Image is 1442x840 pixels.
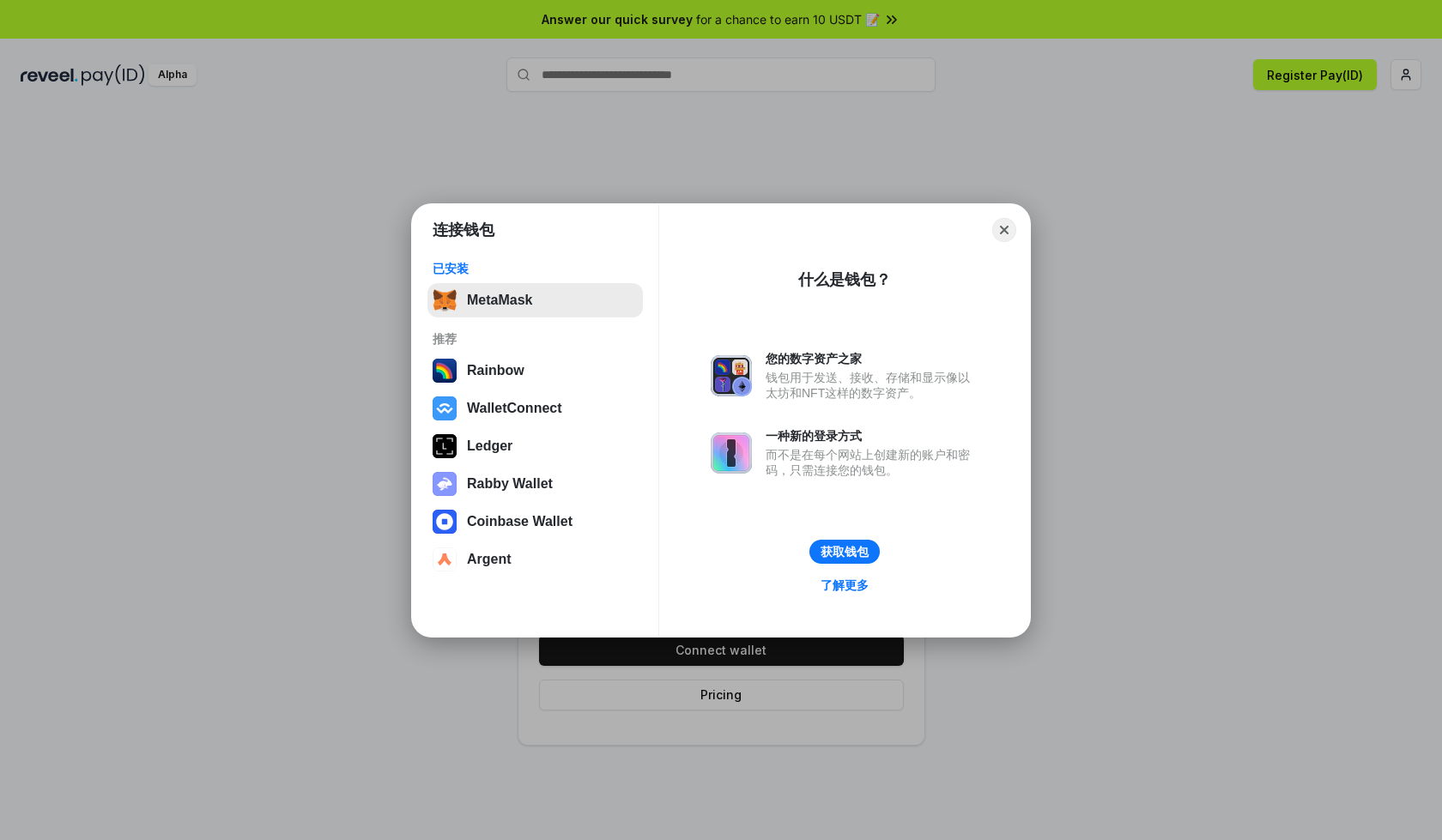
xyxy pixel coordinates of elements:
[992,218,1016,242] button: Close
[427,283,643,317] button: MetaMask
[427,467,643,501] button: Rabby Wallet
[766,370,978,401] div: 钱包用于发送、接收、存储和显示像以太坊和NFT这样的数字资产。
[433,396,457,420] img: svg+xml,%3Csvg%20width%3D%2228%22%20height%3D%2228%22%20viewBox%3D%220%200%2028%2028%22%20fill%3D...
[809,540,880,564] button: 获取钱包
[433,261,638,276] div: 已安装
[433,288,457,312] img: svg+xml,%3Csvg%20fill%3D%22none%22%20height%3D%2233%22%20viewBox%3D%220%200%2035%2033%22%20width%...
[433,547,457,571] img: svg+xml,%3Csvg%20width%3D%2228%22%20height%3D%2228%22%20viewBox%3D%220%200%2028%2028%22%20fill%3D...
[427,429,643,463] button: Ledger
[467,401,562,416] div: WalletConnect
[467,476,553,492] div: Rabby Wallet
[766,447,978,478] div: 而不是在每个网站上创建新的账户和密码，只需连接您的钱包。
[427,354,643,388] button: Rainbow
[798,269,891,290] div: 什么是钱包？
[427,542,643,577] button: Argent
[467,363,524,378] div: Rainbow
[821,544,869,559] div: 获取钱包
[467,552,512,567] div: Argent
[433,359,457,383] img: svg+xml,%3Csvg%20width%3D%22120%22%20height%3D%22120%22%20viewBox%3D%220%200%20120%20120%22%20fil...
[433,434,457,458] img: svg+xml,%3Csvg%20xmlns%3D%22http%3A%2F%2Fwww.w3.org%2F2000%2Fsvg%22%20width%3D%2228%22%20height%3...
[433,510,457,534] img: svg+xml,%3Csvg%20width%3D%2228%22%20height%3D%2228%22%20viewBox%3D%220%200%2028%2028%22%20fill%3D...
[467,293,532,308] div: MetaMask
[433,331,638,347] div: 推荐
[433,472,457,496] img: svg+xml,%3Csvg%20xmlns%3D%22http%3A%2F%2Fwww.w3.org%2F2000%2Fsvg%22%20fill%3D%22none%22%20viewBox...
[467,514,573,529] div: Coinbase Wallet
[766,428,978,444] div: 一种新的登录方式
[766,351,978,366] div: 您的数字资产之家
[467,438,512,454] div: Ledger
[711,432,752,474] img: svg+xml,%3Csvg%20xmlns%3D%22http%3A%2F%2Fwww.w3.org%2F2000%2Fsvg%22%20fill%3D%22none%22%20viewBox...
[821,577,869,593] div: 了解更多
[711,355,752,396] img: svg+xml,%3Csvg%20xmlns%3D%22http%3A%2F%2Fwww.w3.org%2F2000%2Fsvg%22%20fill%3D%22none%22%20viewBox...
[433,220,494,240] h1: 连接钱包
[427,391,643,426] button: WalletConnect
[427,505,643,539] button: Coinbase Wallet
[810,574,879,596] a: 了解更多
